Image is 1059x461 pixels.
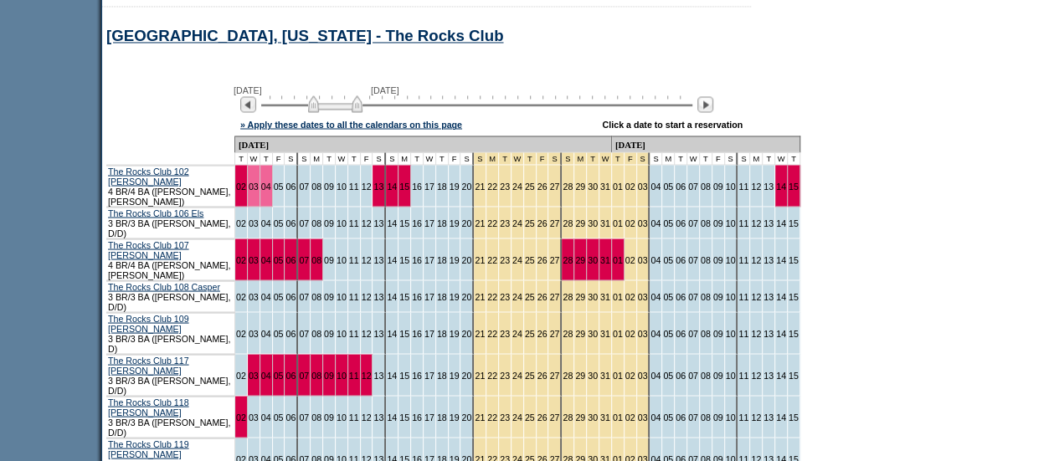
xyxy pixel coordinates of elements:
a: 09 [713,328,723,338]
a: 12 [751,328,761,338]
a: 08 [701,370,711,380]
a: 31 [600,218,610,228]
a: 07 [688,218,698,228]
a: 15 [789,370,799,380]
a: 15 [399,370,409,380]
a: 10 [337,254,347,264]
a: 10 [337,328,347,338]
a: 01 [613,291,623,301]
a: 13 [373,181,383,191]
a: 11 [349,328,359,338]
a: 13 [373,218,383,228]
a: 05 [663,181,673,191]
a: 26 [537,370,547,380]
a: 21 [475,370,485,380]
a: 29 [575,328,585,338]
a: 31 [600,291,610,301]
a: 11 [738,181,748,191]
a: 08 [701,181,711,191]
a: 06 [676,181,686,191]
a: 13 [763,328,774,338]
img: Previous [240,96,256,112]
a: 05 [274,218,284,228]
a: 14 [776,328,786,338]
a: 03 [638,181,648,191]
a: 16 [412,291,422,301]
a: 21 [475,328,485,338]
a: 23 [500,328,510,338]
a: 22 [487,291,497,301]
a: 06 [285,291,296,301]
a: 18 [437,328,447,338]
a: 19 [450,181,460,191]
a: 07 [299,254,309,264]
a: 25 [525,291,535,301]
a: 17 [424,218,434,228]
a: 27 [549,370,559,380]
a: 03 [249,291,259,301]
a: 27 [549,254,559,264]
a: 14 [776,218,786,228]
a: 10 [726,328,736,338]
a: 06 [285,370,296,380]
a: 26 [537,291,547,301]
a: 11 [738,218,748,228]
a: 15 [789,181,799,191]
a: 08 [701,218,711,228]
a: 15 [789,328,799,338]
a: The Rocks Club 109 [PERSON_NAME] [108,313,189,333]
a: 09 [713,291,723,301]
a: 04 [650,291,661,301]
a: 03 [249,218,259,228]
a: 02 [236,370,246,380]
a: 21 [475,218,485,228]
a: 15 [789,254,799,264]
a: 11 [349,218,359,228]
a: 05 [274,254,284,264]
a: 07 [299,291,309,301]
a: The Rocks Club 118 [PERSON_NAME] [108,397,189,417]
a: 09 [713,181,723,191]
a: 14 [387,291,397,301]
a: 18 [437,412,447,422]
a: 15 [399,412,409,422]
a: The Rocks Club 106 Els [108,207,203,218]
a: 22 [487,370,497,380]
a: 11 [738,254,748,264]
a: 09 [324,291,334,301]
a: 19 [450,370,460,380]
a: 07 [299,412,309,422]
a: [GEOGRAPHIC_DATA], [US_STATE] - The Rocks Club [106,27,503,44]
a: 07 [299,218,309,228]
a: 03 [638,254,648,264]
a: 04 [650,328,661,338]
a: 14 [387,412,397,422]
a: 08 [701,328,711,338]
a: 04 [261,254,271,264]
a: 08 [701,254,711,264]
a: 06 [676,328,686,338]
a: 02 [236,218,246,228]
a: 10 [726,181,736,191]
a: 12 [362,291,372,301]
a: 13 [763,218,774,228]
a: 24 [512,254,522,264]
a: 28 [563,254,573,264]
a: 12 [362,412,372,422]
a: 20 [461,291,471,301]
a: 04 [261,181,271,191]
a: 11 [738,291,748,301]
a: 12 [362,254,372,264]
a: 08 [311,291,321,301]
a: 27 [549,181,559,191]
a: 09 [324,218,334,228]
a: 29 [575,370,585,380]
a: 06 [285,328,296,338]
a: » Apply these dates to all the calendars on this page [240,119,462,129]
a: 25 [525,181,535,191]
a: 06 [285,412,296,422]
a: 02 [625,181,635,191]
a: 13 [373,370,383,380]
a: 30 [588,254,598,264]
a: 14 [387,370,397,380]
